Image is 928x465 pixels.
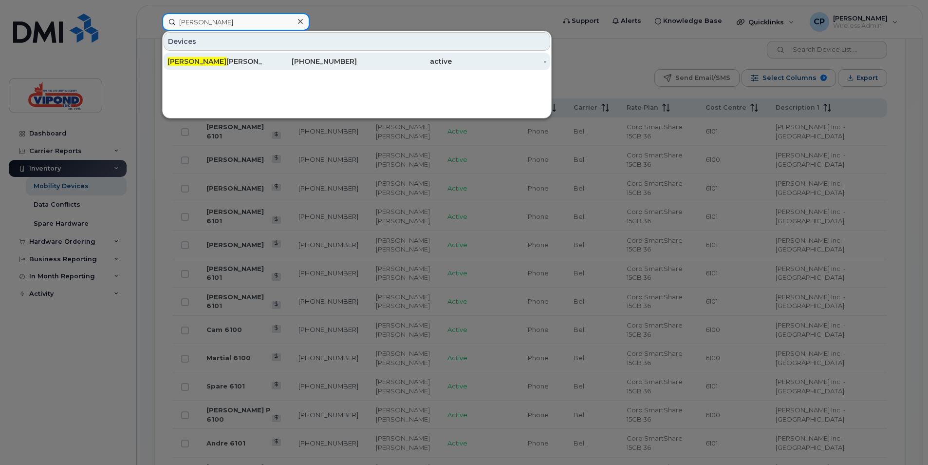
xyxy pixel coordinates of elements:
div: [PHONE_NUMBER] [262,57,357,66]
div: Devices [164,32,550,51]
div: active [357,57,452,66]
a: [PERSON_NAME][PERSON_NAME][PHONE_NUMBER]active- [164,53,550,70]
div: [PERSON_NAME] [167,57,262,66]
span: [PERSON_NAME] [167,57,226,66]
div: - [452,57,547,66]
input: Find something... [162,13,310,31]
